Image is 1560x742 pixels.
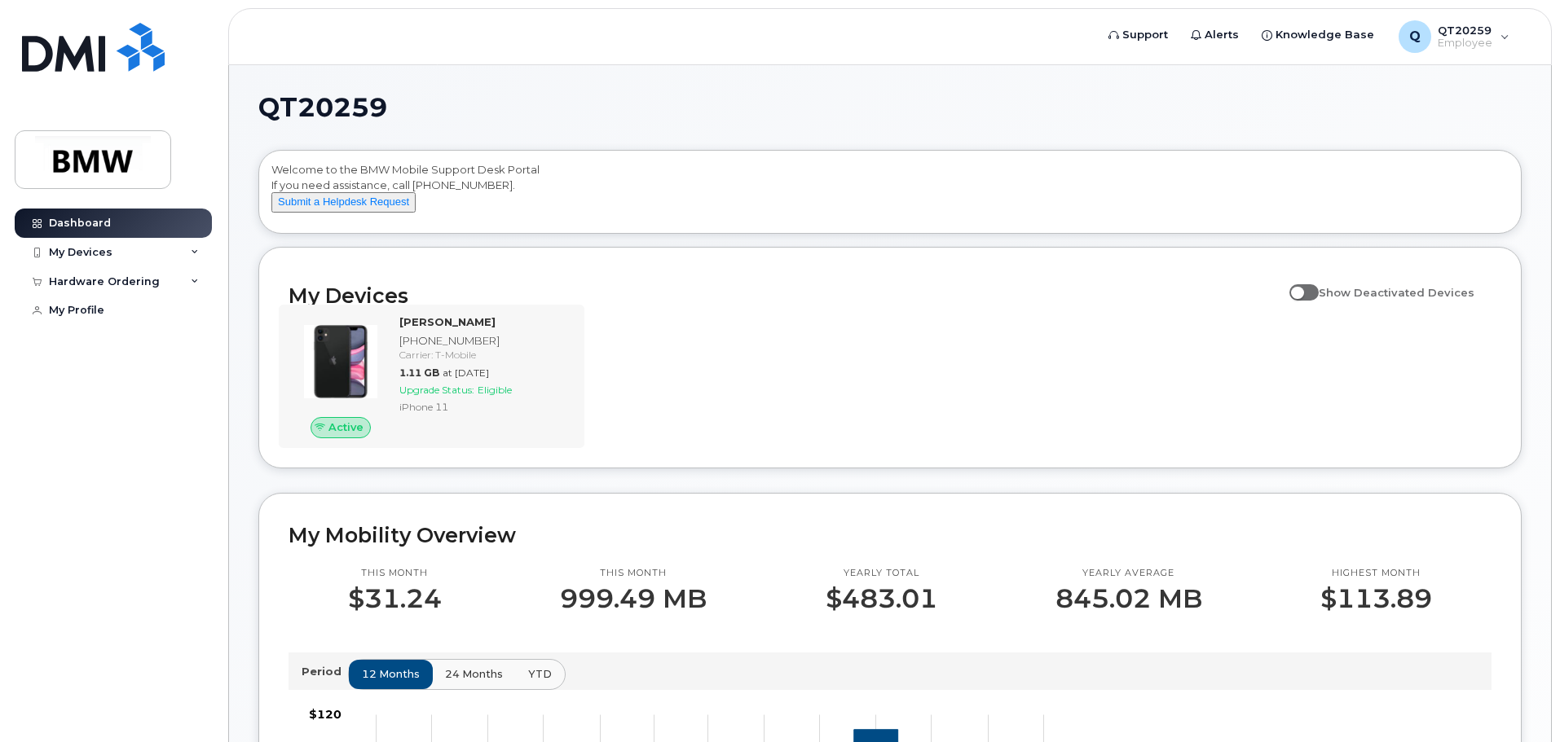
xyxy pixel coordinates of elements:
span: 1.11 GB [399,367,439,379]
p: Highest month [1320,567,1432,580]
span: Upgrade Status: [399,384,474,396]
span: YTD [528,666,552,682]
span: 24 months [445,666,503,682]
div: iPhone 11 [399,400,568,414]
div: Welcome to the BMW Mobile Support Desk Portal If you need assistance, call [PHONE_NUMBER]. [271,162,1509,227]
p: Yearly total [826,567,937,580]
span: Show Deactivated Devices [1319,286,1474,299]
h2: My Devices [289,283,1281,308]
h2: My Mobility Overview [289,523,1492,547]
span: QT20259 [258,95,387,120]
a: Submit a Helpdesk Request [271,195,416,208]
span: Eligible [478,384,512,396]
div: Carrier: T-Mobile [399,348,568,362]
p: $113.89 [1320,584,1432,613]
a: Active[PERSON_NAME][PHONE_NUMBER]Carrier: T-Mobile1.11 GBat [DATE]Upgrade Status:EligibleiPhone 11 [289,314,575,438]
iframe: Messenger Launcher [1489,671,1548,730]
p: This month [560,567,707,580]
tspan: $120 [309,707,342,722]
button: Submit a Helpdesk Request [271,192,416,213]
span: Active [328,419,364,435]
p: 999.49 MB [560,584,707,613]
p: 845.02 MB [1055,584,1202,613]
p: Yearly average [1055,567,1202,580]
p: This month [348,567,442,580]
input: Show Deactivated Devices [1289,277,1302,290]
p: Period [302,664,348,679]
div: [PHONE_NUMBER] [399,333,568,349]
span: at [DATE] [443,367,489,379]
p: $483.01 [826,584,937,613]
strong: [PERSON_NAME] [399,315,496,328]
img: iPhone_11.jpg [302,323,380,401]
p: $31.24 [348,584,442,613]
